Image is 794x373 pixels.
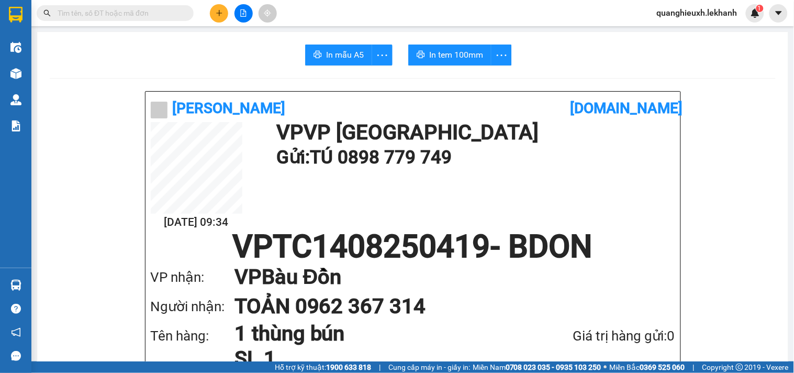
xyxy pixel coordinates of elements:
span: CC : [121,70,136,81]
div: 30.000 [121,68,208,82]
span: file-add [240,9,247,17]
div: Bàu Đồn [122,9,207,21]
span: Hỗ trợ kỹ thuật: [275,361,371,373]
strong: 0708 023 035 - 0935 103 250 [506,363,601,371]
span: | [379,361,381,373]
div: 0898779749 [9,47,115,61]
span: caret-down [774,8,784,18]
span: notification [11,327,21,337]
b: [DOMAIN_NAME] [570,100,683,117]
span: more [491,49,511,62]
img: solution-icon [10,120,21,131]
span: plus [216,9,223,17]
span: printer [417,50,425,60]
h1: VP Bàu Đồn [234,262,654,292]
span: 1 [758,5,762,12]
span: Miền Nam [473,361,601,373]
span: Nhận: [122,10,148,21]
sup: 1 [756,5,764,12]
span: printer [314,50,322,60]
img: warehouse-icon [10,280,21,291]
button: plus [210,4,228,23]
b: [PERSON_NAME] [173,100,286,117]
span: Cung cấp máy in - giấy in: [388,361,470,373]
span: In mẫu A5 [326,48,364,61]
h1: VP VP [GEOGRAPHIC_DATA] [276,122,670,143]
div: Người nhận: [151,296,234,317]
div: 0962367314 [122,34,207,49]
img: warehouse-icon [10,42,21,53]
button: caret-down [769,4,788,23]
span: Miền Bắc [610,361,685,373]
strong: 1900 633 818 [326,363,371,371]
img: logo-vxr [9,7,23,23]
h1: SL 1 [234,346,518,371]
strong: 0369 525 060 [640,363,685,371]
span: more [372,49,392,62]
button: printerIn mẫu A5 [305,45,372,65]
button: file-add [234,4,253,23]
div: TOẢN [122,21,207,34]
span: ⚪️ [604,365,607,369]
h1: VPTC1408250419 - BDON [151,231,675,262]
h1: Gửi: TÚ 0898 779 749 [276,143,670,172]
span: Gửi: [9,10,25,21]
div: VP nhận: [151,267,234,288]
img: icon-new-feature [751,8,760,18]
div: Tên hàng: [151,325,234,347]
img: warehouse-icon [10,68,21,79]
h1: TOẢN 0962 367 314 [234,292,654,321]
div: Giá trị hàng gửi: 0 [518,325,675,347]
span: aim [264,9,271,17]
span: question-circle [11,304,21,314]
span: message [11,351,21,361]
button: more [372,45,393,65]
span: search [43,9,51,17]
button: aim [259,4,277,23]
img: warehouse-icon [10,94,21,105]
h2: [DATE] 09:34 [151,214,242,231]
div: TÚ [9,34,115,47]
h1: 1 thùng bún [234,321,518,346]
span: | [693,361,695,373]
button: printerIn tem 100mm [408,45,491,65]
span: copyright [736,364,743,371]
span: In tem 100mm [429,48,483,61]
div: VP [GEOGRAPHIC_DATA] [9,9,115,34]
input: Tìm tên, số ĐT hoặc mã đơn [58,7,181,19]
span: quanghieuxh.lekhanh [648,6,746,19]
button: more [491,45,512,65]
